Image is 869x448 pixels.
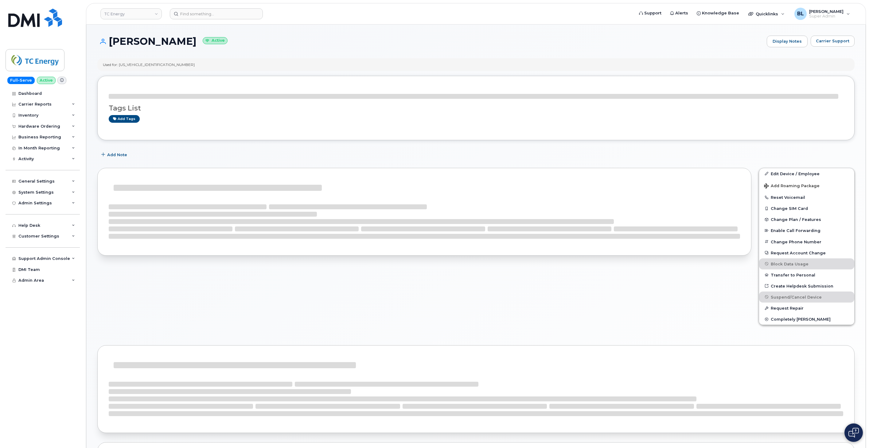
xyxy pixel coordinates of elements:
[771,295,822,299] span: Suspend/Cancel Device
[764,183,820,189] span: Add Roaming Package
[759,247,854,258] button: Request Account Change
[759,280,854,292] a: Create Helpdesk Submission
[771,217,821,222] span: Change Plan / Features
[759,203,854,214] button: Change SIM Card
[759,269,854,280] button: Transfer to Personal
[109,115,140,123] a: Add tags
[759,292,854,303] button: Suspend/Cancel Device
[811,36,855,47] button: Carrier Support
[759,303,854,314] button: Request Repair
[771,317,831,322] span: Completely [PERSON_NAME]
[759,192,854,203] button: Reset Voicemail
[759,314,854,325] button: Completely [PERSON_NAME]
[759,258,854,269] button: Block Data Usage
[759,179,854,192] button: Add Roaming Package
[759,168,854,179] a: Edit Device / Employee
[107,152,127,158] span: Add Note
[767,36,808,47] a: Display Notes
[97,36,764,47] h1: [PERSON_NAME]
[759,236,854,247] button: Change Phone Number
[97,149,132,160] button: Add Note
[771,228,820,233] span: Enable Call Forwarding
[848,428,859,438] img: Open chat
[203,37,228,44] small: Active
[816,38,849,44] span: Carrier Support
[759,225,854,236] button: Enable Call Forwarding
[759,214,854,225] button: Change Plan / Features
[103,62,195,67] div: Used for: [US_VEHICLE_IDENTIFICATION_NUMBER]
[109,104,843,112] h3: Tags List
